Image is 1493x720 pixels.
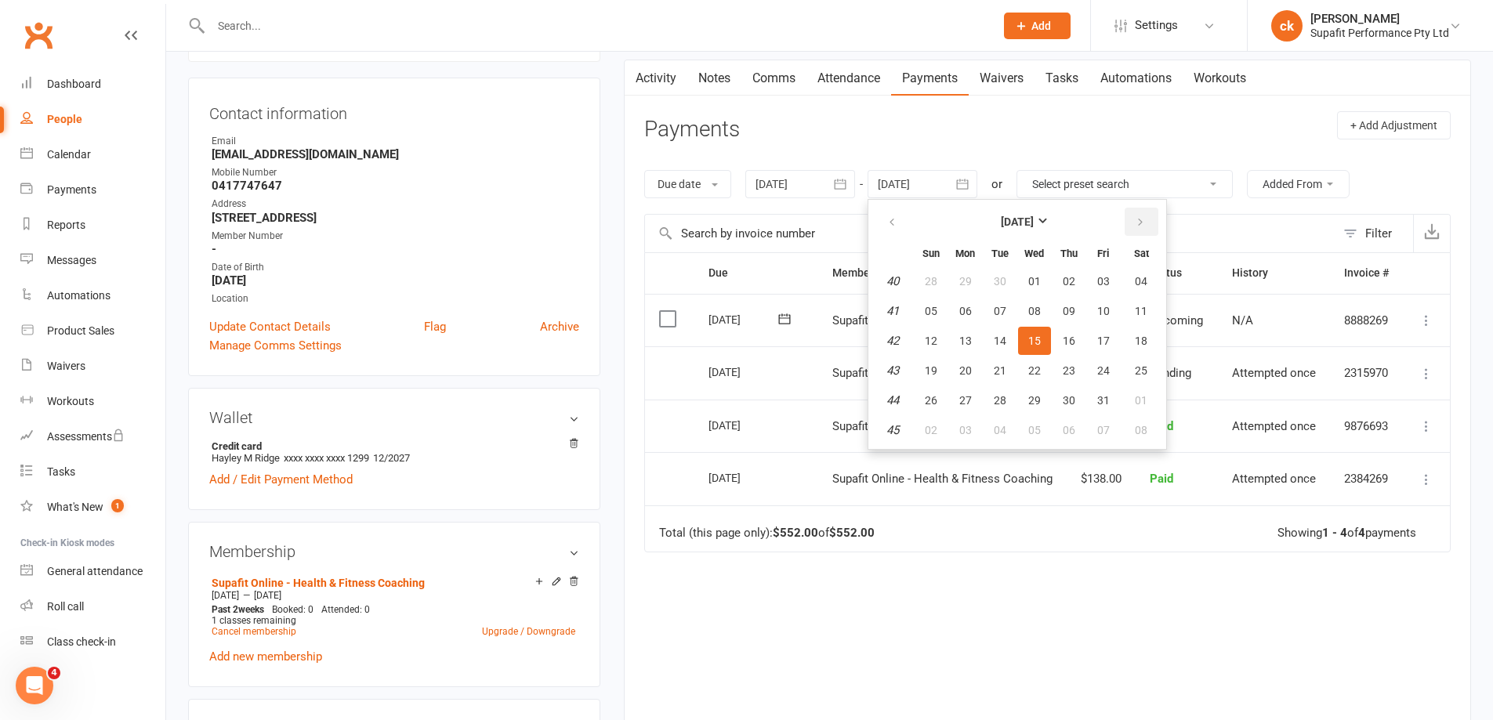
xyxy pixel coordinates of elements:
span: 06 [1063,424,1075,436]
strong: 0417747647 [212,179,579,193]
div: [DATE] [708,413,781,437]
div: Waivers [47,360,85,372]
span: Supafit Online - Health & Fitness Coaching [832,313,1053,327]
button: 07 [1087,416,1120,444]
a: Roll call [20,589,165,624]
h3: Wallet [209,409,579,426]
span: 07 [1097,424,1110,436]
a: Manage Comms Settings [209,336,342,355]
div: — [208,589,579,602]
div: Date of Birth [212,260,579,275]
em: 45 [886,423,899,437]
div: Class check-in [47,635,116,648]
h3: Contact information [209,99,579,122]
a: Assessments [20,419,165,454]
span: 29 [959,275,972,288]
span: 06 [959,305,972,317]
span: 07 [994,305,1006,317]
strong: $552.00 [773,526,818,540]
button: + Add Adjustment [1337,111,1451,139]
button: 16 [1053,327,1085,355]
button: Add [1004,13,1071,39]
button: 04 [1122,267,1161,295]
button: 22 [1018,356,1051,385]
a: Product Sales [20,313,165,349]
div: Address [212,197,579,212]
span: Pending [1150,366,1191,380]
div: Email [212,134,579,149]
span: 19 [925,364,937,377]
button: 23 [1053,356,1085,385]
div: weeks [208,604,268,615]
button: 03 [949,416,982,444]
button: 26 [915,386,948,414]
button: 13 [949,327,982,355]
button: 29 [1018,386,1051,414]
a: Automations [1089,60,1183,96]
span: N/A [1232,313,1253,327]
span: 30 [1063,394,1075,407]
span: 02 [1063,275,1075,288]
th: Membership [818,253,1067,293]
a: Reports [20,208,165,243]
span: Attempted once [1232,472,1316,486]
div: Member Number [212,229,579,244]
button: 30 [984,267,1016,295]
td: $138.00 [1067,452,1136,505]
a: Update Contact Details [209,317,331,336]
span: Supafit Online - Health & Fitness Coaching [832,366,1053,380]
span: 03 [1097,275,1110,288]
button: 07 [984,297,1016,325]
button: 02 [915,416,948,444]
div: Product Sales [47,324,114,337]
button: 18 [1122,327,1161,355]
a: Flag [424,317,446,336]
span: 01 [1028,275,1041,288]
a: People [20,102,165,137]
strong: 4 [1358,526,1365,540]
span: Settings [1135,8,1178,43]
a: Messages [20,243,165,278]
span: xxxx xxxx xxxx 1299 [284,452,369,464]
span: 21 [994,364,1006,377]
a: Notes [687,60,741,96]
span: 11 [1135,305,1147,317]
div: People [47,113,82,125]
button: 14 [984,327,1016,355]
a: Class kiosk mode [20,624,165,660]
div: General attendance [47,565,143,577]
span: 16 [1063,335,1075,347]
span: 08 [1135,424,1147,436]
span: 04 [1135,275,1147,288]
a: Comms [741,60,806,96]
button: 19 [915,356,948,385]
span: 12/2027 [373,452,410,464]
span: 08 [1028,305,1041,317]
span: 27 [959,394,972,407]
button: 12 [915,327,948,355]
a: What's New1 [20,490,165,525]
span: 30 [994,275,1006,288]
div: ck [1271,10,1303,42]
span: 03 [959,424,972,436]
td: 8888269 [1330,294,1403,347]
div: Reports [47,219,85,231]
span: 13 [959,335,972,347]
span: 4 [48,667,60,679]
div: Roll call [47,600,84,613]
button: 11 [1122,297,1161,325]
div: Automations [47,289,111,302]
span: 15 [1028,335,1041,347]
button: 10 [1087,297,1120,325]
div: Messages [47,254,96,266]
span: 14 [994,335,1006,347]
button: 03 [1087,267,1120,295]
div: Dashboard [47,78,101,90]
a: Calendar [20,137,165,172]
span: 1 classes remaining [212,615,296,626]
a: Waivers [20,349,165,384]
strong: Credit card [212,440,571,452]
th: Due [694,253,818,293]
th: Status [1136,253,1217,293]
button: 04 [984,416,1016,444]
